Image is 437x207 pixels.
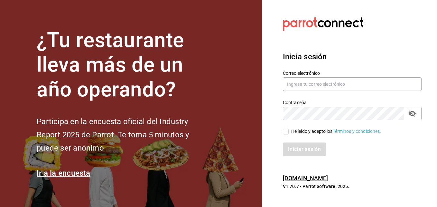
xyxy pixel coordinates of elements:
label: Correo electrónico [283,71,422,75]
div: He leído y acepto los [291,128,381,135]
input: Ingresa tu correo electrónico [283,77,422,91]
label: Contraseña [283,100,422,104]
h2: Participa en la encuesta oficial del Industry Report 2025 de Parrot. Te toma 5 minutos y puede se... [37,115,210,154]
a: Términos y condiciones. [333,129,381,134]
p: V1.70.7 - Parrot Software, 2025. [283,183,422,190]
a: [DOMAIN_NAME] [283,175,328,182]
button: passwordField [407,108,418,119]
h3: Inicia sesión [283,51,422,63]
a: Ir a la encuesta [37,169,90,178]
h1: ¿Tu restaurante lleva más de un año operando? [37,28,210,102]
